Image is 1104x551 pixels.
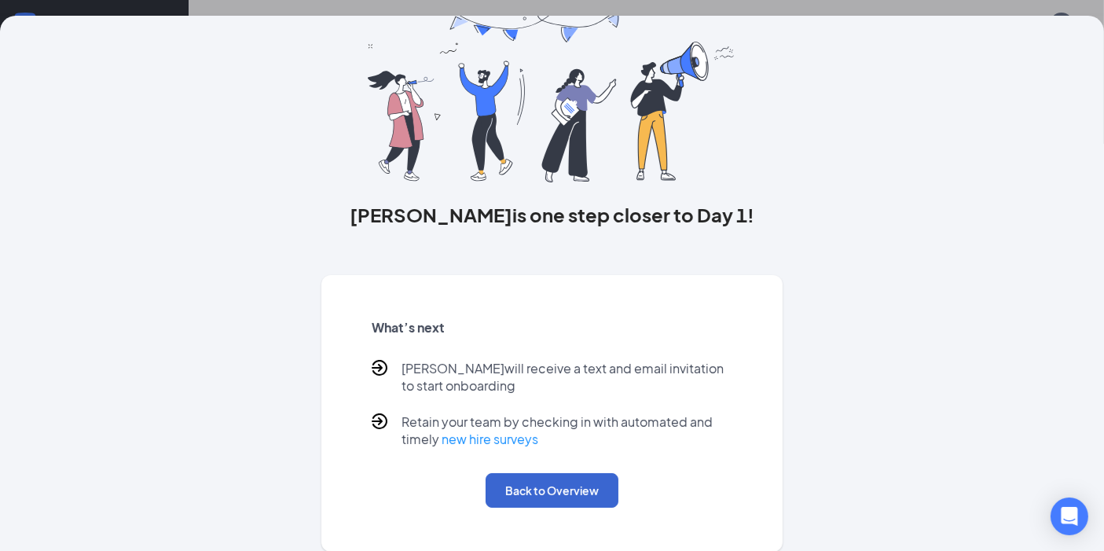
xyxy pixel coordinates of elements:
a: new hire surveys [442,431,538,447]
div: Open Intercom Messenger [1051,498,1088,535]
button: Back to Overview [486,473,618,508]
p: [PERSON_NAME] will receive a text and email invitation to start onboarding [402,360,732,395]
img: you are all set [368,6,736,182]
p: Retain your team by checking in with automated and timely [402,413,732,448]
h3: [PERSON_NAME] is one step closer to Day 1! [321,201,783,228]
h5: What’s next [372,319,732,336]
